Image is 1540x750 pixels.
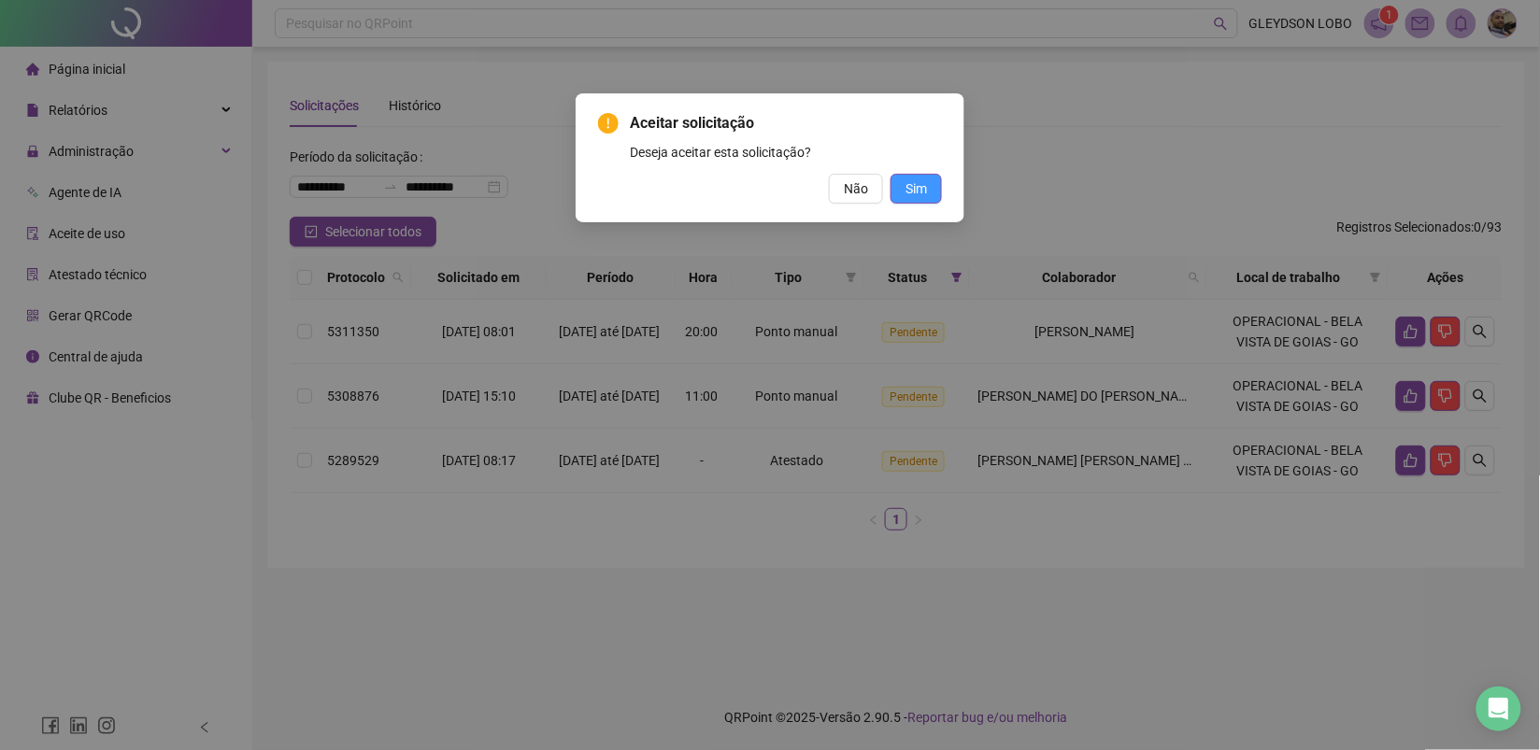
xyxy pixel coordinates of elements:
div: Open Intercom Messenger [1476,686,1521,731]
span: Sim [905,178,927,199]
span: exclamation-circle [598,113,619,134]
span: Aceitar solicitação [630,112,942,134]
span: Não [844,178,868,199]
button: Não [829,174,883,204]
button: Sim [891,174,942,204]
div: Deseja aceitar esta solicitação? [630,142,942,163]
